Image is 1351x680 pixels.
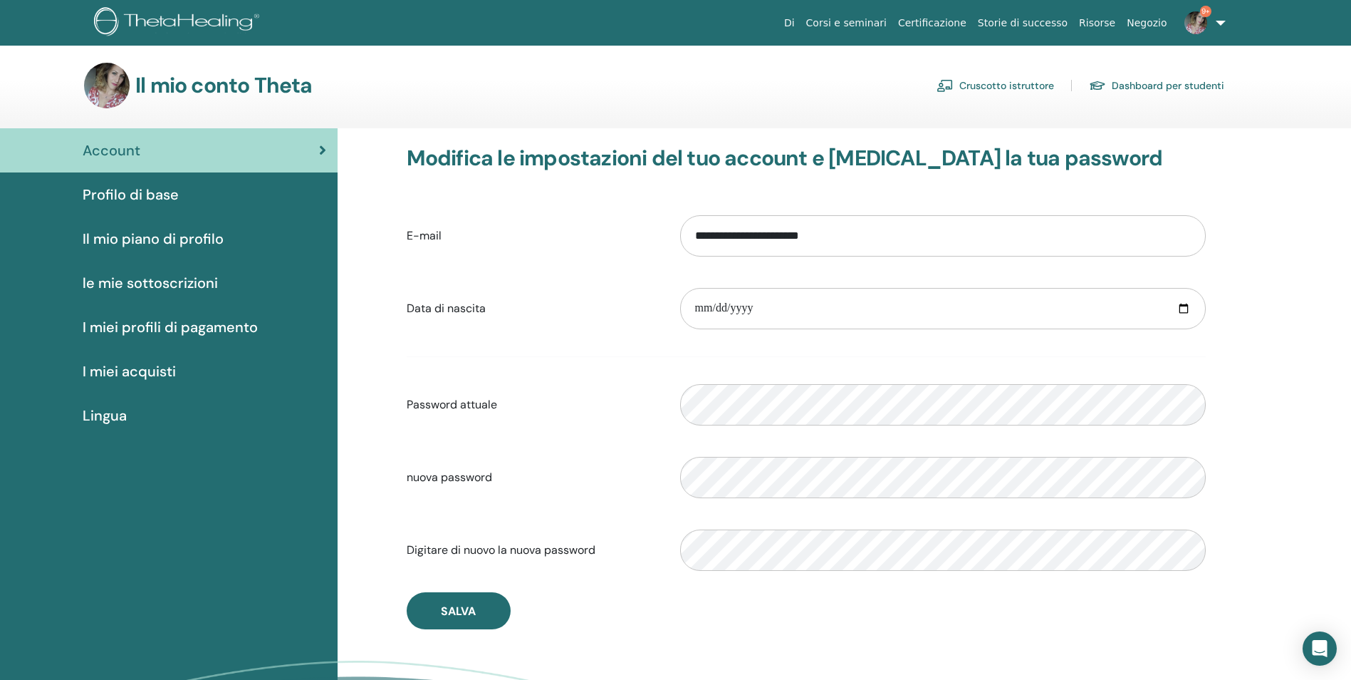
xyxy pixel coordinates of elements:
h3: Il mio conto Theta [135,73,313,98]
a: Negozio [1121,10,1172,36]
img: logo.png [94,7,264,39]
label: Digitare di nuovo la nuova password [396,537,669,564]
a: Dashboard per studenti [1089,74,1224,97]
span: le mie sottoscrizioni [83,272,218,294]
span: Salva [441,604,476,619]
span: I miei acquisti [83,361,176,382]
img: chalkboard-teacher.svg [937,79,954,92]
label: Password attuale [396,391,669,418]
a: Di [778,10,800,36]
span: Account [83,140,140,161]
div: Open Intercom Messenger [1303,632,1337,666]
span: Profilo di base [83,184,179,205]
label: Data di nascita [396,295,669,322]
span: Lingua [83,405,127,426]
a: Corsi e seminari [800,10,892,36]
label: E-mail [396,222,669,249]
span: Il mio piano di profilo [83,228,224,249]
img: default.jpg [84,63,130,108]
span: 9+ [1200,6,1211,17]
a: Certificazione [892,10,972,36]
a: Cruscotto istruttore [937,74,1054,97]
label: nuova password [396,464,669,491]
span: I miei profili di pagamento [83,316,258,338]
a: Risorse [1073,10,1121,36]
img: graduation-cap.svg [1089,80,1106,92]
button: Salva [407,592,511,629]
h3: Modifica le impostazioni del tuo account e [MEDICAL_DATA] la tua password [407,145,1206,171]
img: default.jpg [1184,11,1207,34]
a: Storie di successo [972,10,1073,36]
